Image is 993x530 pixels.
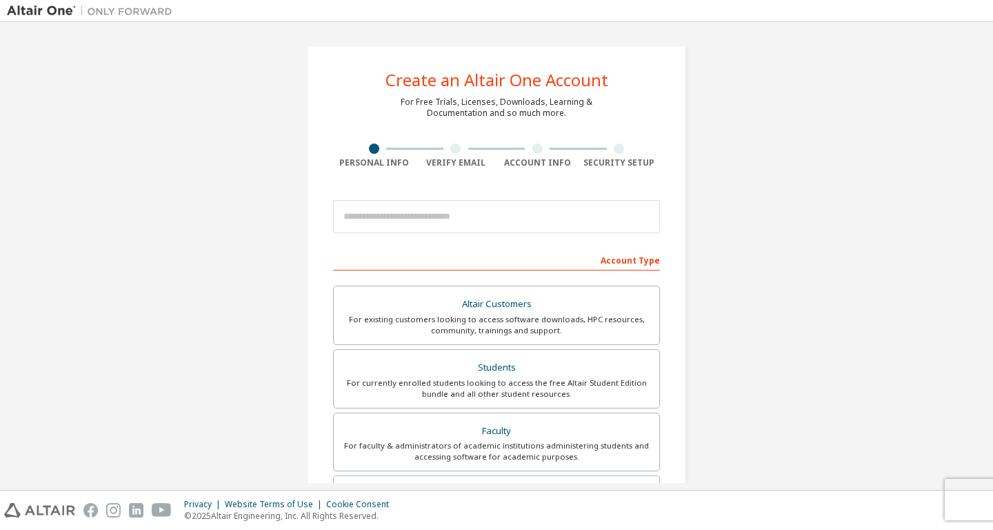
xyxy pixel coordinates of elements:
[152,503,172,518] img: youtube.svg
[342,422,651,441] div: Faculty
[333,157,415,168] div: Personal Info
[342,440,651,462] div: For faculty & administrators of academic institutions administering students and accessing softwa...
[7,4,179,18] img: Altair One
[342,358,651,377] div: Students
[326,499,397,510] div: Cookie Consent
[385,72,608,88] div: Create an Altair One Account
[342,377,651,400] div: For currently enrolled students looking to access the free Altair Student Edition bundle and all ...
[4,503,75,518] img: altair_logo.svg
[496,157,579,168] div: Account Info
[225,499,326,510] div: Website Terms of Use
[184,499,225,510] div: Privacy
[342,314,651,336] div: For existing customers looking to access software downloads, HPC resources, community, trainings ...
[83,503,98,518] img: facebook.svg
[333,248,660,271] div: Account Type
[579,157,661,168] div: Security Setup
[401,97,592,119] div: For Free Trials, Licenses, Downloads, Learning & Documentation and so much more.
[415,157,497,168] div: Verify Email
[129,503,143,518] img: linkedin.svg
[342,295,651,314] div: Altair Customers
[184,510,397,522] p: © 2025 Altair Engineering, Inc. All Rights Reserved.
[106,503,121,518] img: instagram.svg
